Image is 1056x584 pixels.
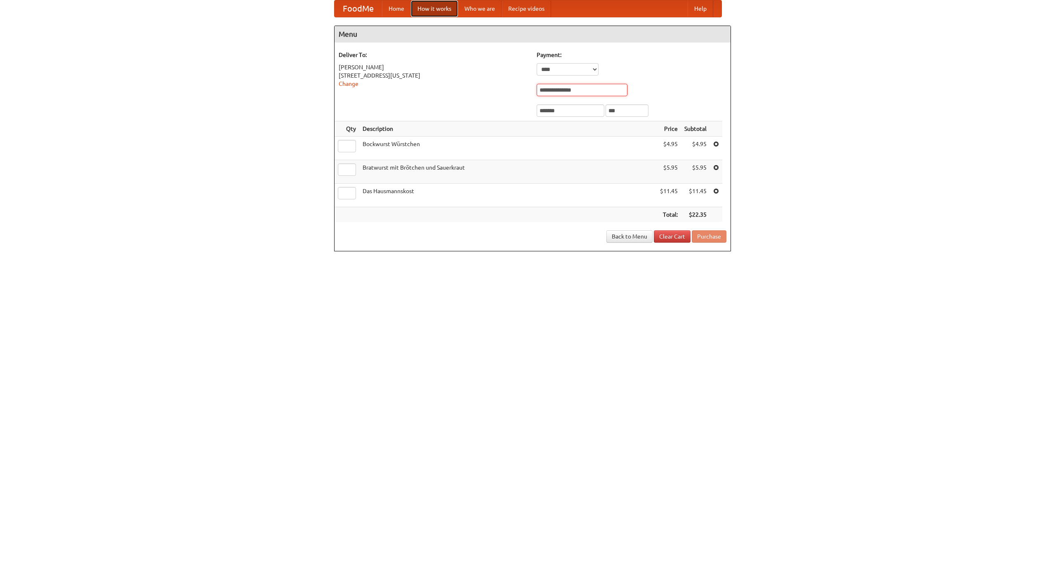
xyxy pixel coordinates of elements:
[657,184,681,207] td: $11.45
[681,207,710,222] th: $22.35
[411,0,458,17] a: How it works
[681,160,710,184] td: $5.95
[458,0,502,17] a: Who we are
[681,184,710,207] td: $11.45
[335,26,731,43] h4: Menu
[359,184,657,207] td: Das Hausmannskost
[339,51,528,59] h5: Deliver To:
[688,0,713,17] a: Help
[359,121,657,137] th: Description
[502,0,551,17] a: Recipe videos
[606,230,653,243] a: Back to Menu
[335,121,359,137] th: Qty
[359,160,657,184] td: Bratwurst mit Brötchen und Sauerkraut
[537,51,726,59] h5: Payment:
[657,121,681,137] th: Price
[657,207,681,222] th: Total:
[339,63,528,71] div: [PERSON_NAME]
[681,137,710,160] td: $4.95
[339,71,528,80] div: [STREET_ADDRESS][US_STATE]
[657,137,681,160] td: $4.95
[657,160,681,184] td: $5.95
[382,0,411,17] a: Home
[654,230,691,243] a: Clear Cart
[359,137,657,160] td: Bockwurst Würstchen
[681,121,710,137] th: Subtotal
[692,230,726,243] button: Purchase
[339,80,358,87] a: Change
[335,0,382,17] a: FoodMe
